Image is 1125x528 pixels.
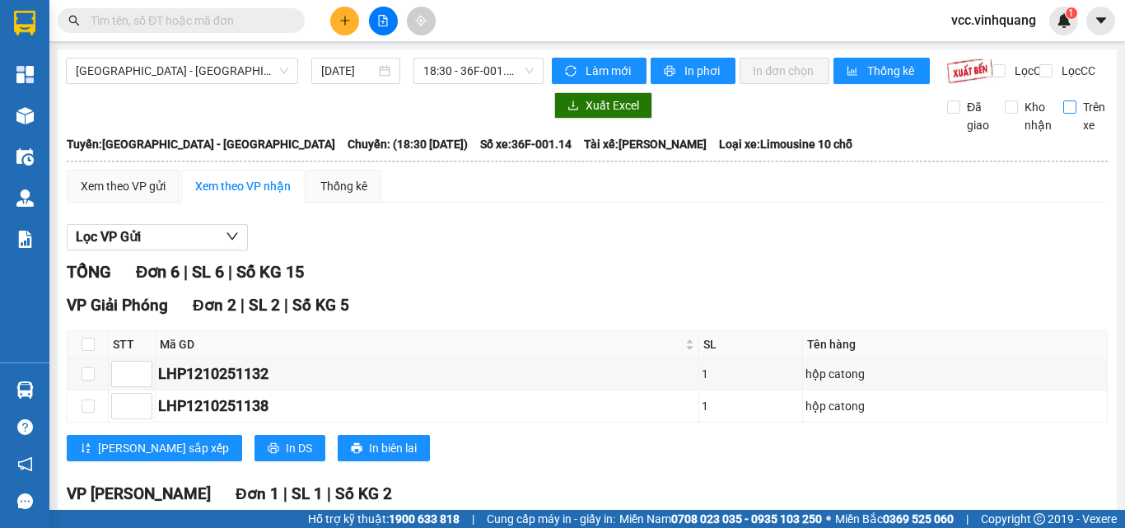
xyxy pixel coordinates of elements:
[586,96,639,114] span: Xuất Excel
[67,296,168,315] span: VP Giải Phóng
[339,15,351,26] span: plus
[1008,62,1051,80] span: Lọc CR
[833,58,930,84] button: bar-chartThống kê
[664,65,678,78] span: printer
[195,177,291,195] div: Xem theo VP nhận
[586,62,633,80] span: Làm mới
[16,231,34,248] img: solution-icon
[1068,7,1074,19] span: 1
[415,15,427,26] span: aim
[805,397,1104,415] div: hộp catong
[67,224,248,250] button: Lọc VP Gửi
[254,435,325,461] button: printerIn DS
[960,98,996,134] span: Đã giao
[584,135,707,153] span: Tài xế: [PERSON_NAME]
[286,439,312,457] span: In DS
[16,66,34,83] img: dashboard-icon
[1055,62,1098,80] span: Lọc CC
[1057,13,1071,28] img: icon-new-feature
[67,435,242,461] button: sort-ascending[PERSON_NAME] sắp xếp
[17,456,33,472] span: notification
[472,510,474,528] span: |
[327,484,331,503] span: |
[283,484,287,503] span: |
[348,135,468,153] span: Chuyến: (18:30 [DATE])
[369,7,398,35] button: file-add
[377,15,389,26] span: file-add
[158,395,696,418] div: LHP1210251138
[867,62,917,80] span: Thống kê
[136,262,180,282] span: Đơn 6
[702,365,800,383] div: 1
[740,58,829,84] button: In đơn chọn
[308,510,460,528] span: Hỗ trợ kỹ thuật:
[192,262,224,282] span: SL 6
[67,262,111,282] span: TỔNG
[249,296,280,315] span: SL 2
[16,381,34,399] img: warehouse-icon
[1094,13,1109,28] span: caret-down
[158,362,696,385] div: LHP1210251132
[292,484,323,503] span: SL 1
[651,58,735,84] button: printerIn phơi
[619,510,822,528] span: Miền Nam
[699,331,803,358] th: SL
[351,442,362,456] span: printer
[567,100,579,113] span: download
[160,335,682,353] span: Mã GD
[423,58,534,83] span: 18:30 - 36F-001.14
[68,15,80,26] span: search
[1066,7,1077,19] sup: 1
[938,10,1049,30] span: vcc.vinhquang
[826,516,831,522] span: ⚪️
[16,189,34,207] img: warehouse-icon
[14,11,35,35] img: logo-vxr
[847,65,861,78] span: bar-chart
[184,262,188,282] span: |
[805,365,1104,383] div: hộp catong
[156,358,699,390] td: LHP1210251132
[76,227,141,247] span: Lọc VP Gửi
[330,7,359,35] button: plus
[17,419,33,435] span: question-circle
[67,138,335,151] b: Tuyến: [GEOGRAPHIC_DATA] - [GEOGRAPHIC_DATA]
[228,262,232,282] span: |
[98,439,229,457] span: [PERSON_NAME] sắp xếp
[292,296,349,315] span: Số KG 5
[1018,98,1058,134] span: Kho nhận
[240,296,245,315] span: |
[1086,7,1115,35] button: caret-down
[684,62,722,80] span: In phơi
[81,177,166,195] div: Xem theo VP gửi
[369,439,417,457] span: In biên lai
[338,435,430,461] button: printerIn biên lai
[835,510,954,528] span: Miền Bắc
[80,442,91,456] span: sort-ascending
[67,484,211,503] span: VP [PERSON_NAME]
[236,484,279,503] span: Đơn 1
[284,296,288,315] span: |
[17,493,33,509] span: message
[335,484,392,503] span: Số KG 2
[1034,513,1045,525] span: copyright
[156,390,699,423] td: LHP1210251138
[16,148,34,166] img: warehouse-icon
[803,331,1108,358] th: Tên hàng
[389,512,460,526] strong: 1900 633 818
[236,262,304,282] span: Số KG 15
[76,58,288,83] span: Thanh Hóa - Hà Nội
[268,442,279,456] span: printer
[480,135,572,153] span: Số xe: 36F-001.14
[226,230,239,243] span: down
[883,512,954,526] strong: 0369 525 060
[193,296,236,315] span: Đơn 2
[16,107,34,124] img: warehouse-icon
[91,12,285,30] input: Tìm tên, số ĐT hoặc mã đơn
[487,510,615,528] span: Cung cấp máy in - giấy in:
[1076,98,1112,134] span: Trên xe
[554,92,652,119] button: downloadXuất Excel
[552,58,647,84] button: syncLàm mới
[109,331,156,358] th: STT
[407,7,436,35] button: aim
[565,65,579,78] span: sync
